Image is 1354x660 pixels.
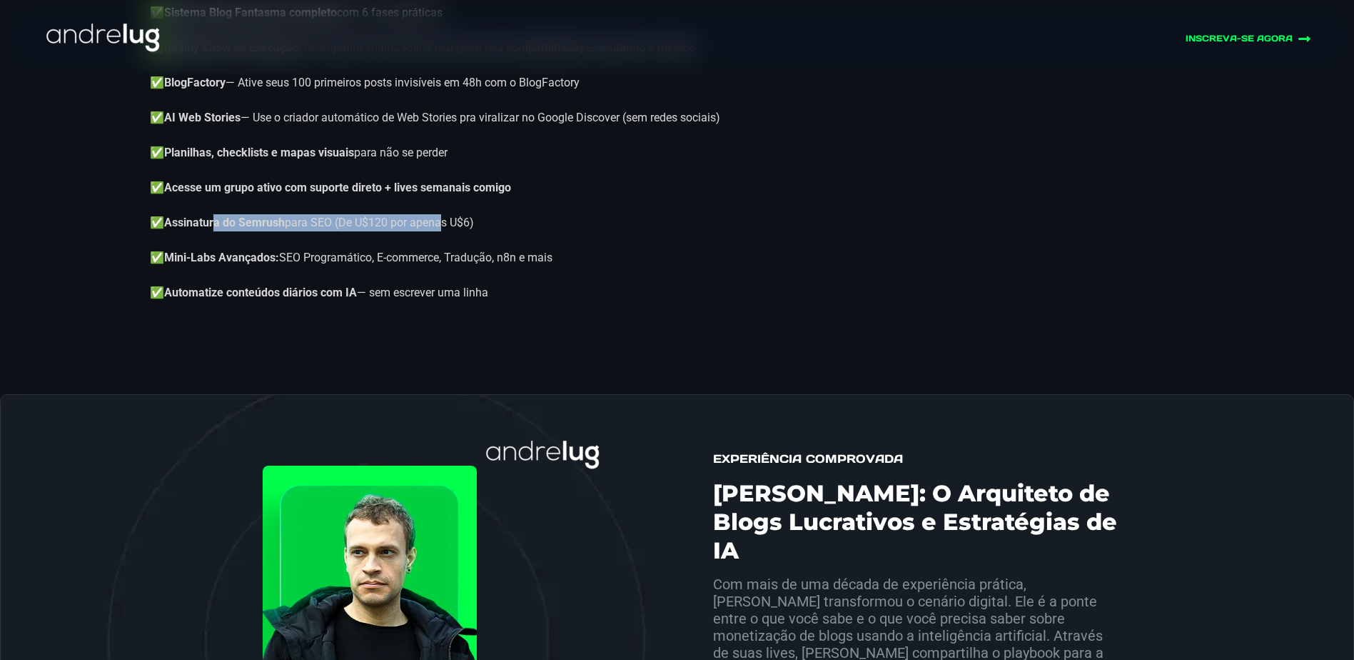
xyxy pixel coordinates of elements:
[150,249,1205,266] p: SEO Programático, E-commerce, Tradução, n8n e mais
[150,144,1205,161] p: para não se perder
[150,146,354,159] strong: ✅Planilhas, checklists e mapas visuais
[150,74,1205,91] p: — Ative seus 100 primeiros posts invisíveis em 48h com o BlogFactory
[150,216,285,229] strong: ✅Assinatura do Semrush
[713,452,1120,465] h2: Experiência Comprovada
[150,251,279,264] strong: ✅Mini-Labs Avançados:
[150,286,357,299] strong: ✅Automatize conteúdos diários com IA
[150,214,1205,231] p: para SEO (De U$120 por apenas U$6)
[713,479,1120,565] h3: [PERSON_NAME]: O Arquiteto de Blogs Lucrativos e Estratégias de IA
[150,111,241,124] strong: ✅AI Web Stories
[150,109,1205,126] p: — Use o criador automático de Web Stories pra viralizar no Google Discover (sem redes sociais)
[150,76,226,89] strong: ✅BlogFactory
[921,32,1311,46] a: INSCREVA-SE AGORA
[150,284,1205,301] p: — sem escrever uma linha
[150,181,511,194] strong: ✅Acesse um grupo ativo com suporte direto + lives semanais comigo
